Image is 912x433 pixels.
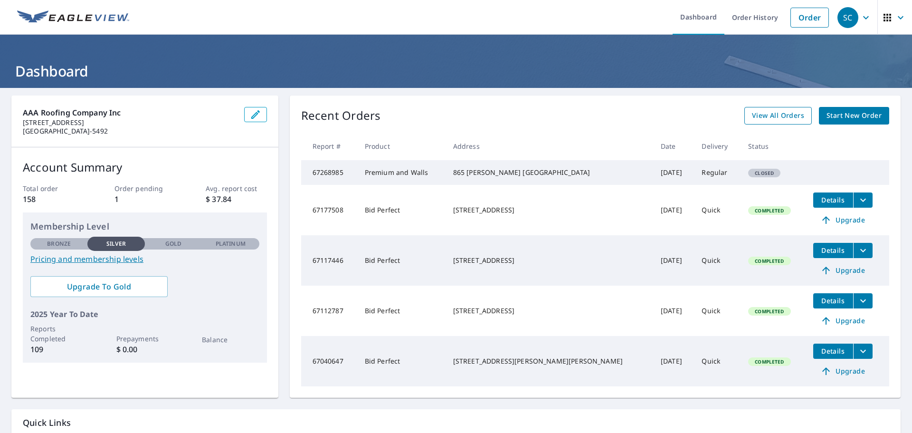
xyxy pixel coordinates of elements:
td: Regular [694,160,741,185]
h1: Dashboard [11,61,901,81]
p: $ 37.84 [206,193,266,205]
span: Upgrade [819,214,867,226]
td: 67177508 [301,185,357,235]
td: Quick [694,336,741,386]
th: Report # [301,132,357,160]
td: Bid Perfect [357,185,446,235]
button: detailsBtn-67177508 [813,192,853,208]
p: Order pending [114,183,175,193]
span: Completed [749,308,789,315]
p: Account Summary [23,159,267,176]
span: View All Orders [752,110,804,122]
th: Status [741,132,805,160]
td: Bid Perfect [357,286,446,336]
td: 67112787 [301,286,357,336]
span: Upgrade [819,315,867,327]
td: Quick [694,235,741,286]
button: filesDropdownBtn-67112787 [853,293,873,308]
p: 109 [30,344,87,355]
button: detailsBtn-67112787 [813,293,853,308]
div: [STREET_ADDRESS] [453,205,646,215]
button: detailsBtn-67117446 [813,243,853,258]
a: Pricing and membership levels [30,253,259,265]
p: Bronze [47,240,71,248]
p: Avg. report cost [206,183,266,193]
div: 865 [PERSON_NAME] [GEOGRAPHIC_DATA] [453,168,646,177]
div: [STREET_ADDRESS] [453,256,646,265]
span: Start New Order [826,110,882,122]
span: Details [819,346,847,356]
a: Start New Order [819,107,889,125]
td: [DATE] [653,235,694,286]
p: Quick Links [23,417,889,429]
td: [DATE] [653,286,694,336]
p: 1 [114,193,175,205]
span: Completed [749,207,789,214]
td: [DATE] [653,160,694,185]
td: 67117446 [301,235,357,286]
img: EV Logo [17,10,129,25]
span: Upgrade To Gold [38,281,160,292]
p: Membership Level [30,220,259,233]
p: AAA Roofing Company Inc [23,107,237,118]
div: [STREET_ADDRESS] [453,306,646,316]
td: Bid Perfect [357,336,446,386]
a: Order [790,8,829,28]
p: Gold [165,240,181,248]
p: Platinum [216,240,246,248]
span: Details [819,296,847,305]
span: Completed [749,258,789,264]
a: View All Orders [744,107,812,125]
td: Premium and Walls [357,160,446,185]
td: 67040647 [301,336,357,386]
td: 67268985 [301,160,357,185]
div: SC [837,7,858,28]
a: Upgrade [813,212,873,228]
span: Details [819,246,847,255]
td: [DATE] [653,336,694,386]
p: 2025 Year To Date [30,308,259,320]
a: Upgrade [813,313,873,328]
th: Product [357,132,446,160]
p: [GEOGRAPHIC_DATA]-5492 [23,127,237,135]
p: Silver [106,240,126,248]
p: [STREET_ADDRESS] [23,118,237,127]
p: Balance [202,335,259,345]
button: filesDropdownBtn-67177508 [853,192,873,208]
button: filesDropdownBtn-67040647 [853,344,873,359]
p: Prepayments [116,334,173,344]
a: Upgrade To Gold [30,276,168,297]
button: detailsBtn-67040647 [813,344,853,359]
button: filesDropdownBtn-67117446 [853,243,873,258]
span: Closed [749,170,779,176]
th: Delivery [694,132,741,160]
td: Quick [694,185,741,235]
p: Reports Completed [30,324,87,344]
div: [STREET_ADDRESS][PERSON_NAME][PERSON_NAME] [453,356,646,366]
p: Recent Orders [301,107,381,125]
span: Completed [749,358,789,365]
th: Date [653,132,694,160]
span: Details [819,195,847,204]
td: Bid Perfect [357,235,446,286]
td: Quick [694,286,741,336]
p: $ 0.00 [116,344,173,355]
a: Upgrade [813,364,873,379]
span: Upgrade [819,366,867,377]
td: [DATE] [653,185,694,235]
p: Total order [23,183,84,193]
p: 158 [23,193,84,205]
th: Address [446,132,653,160]
span: Upgrade [819,265,867,276]
a: Upgrade [813,263,873,278]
